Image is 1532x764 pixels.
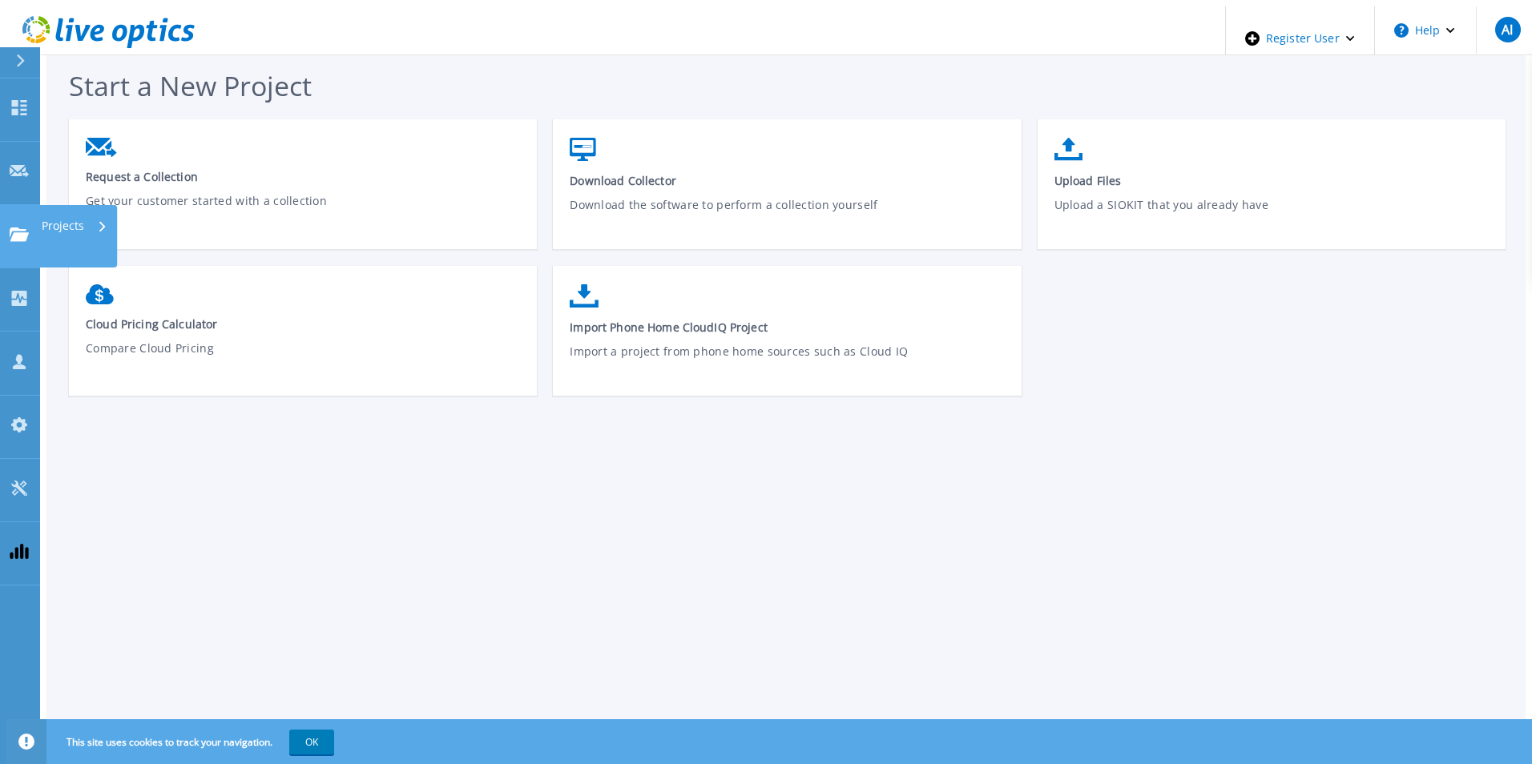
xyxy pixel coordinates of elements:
[1054,196,1490,233] p: Upload a SIOKIT that you already have
[69,67,312,104] span: Start a New Project
[86,340,521,376] p: Compare Cloud Pricing
[86,316,521,332] span: Cloud Pricing Calculator
[570,320,1005,335] span: Import Phone Home CloudIQ Project
[1226,6,1374,70] div: Register User
[570,343,1005,380] p: Import a project from phone home sources such as Cloud IQ
[289,730,334,754] button: OK
[69,276,537,388] a: Cloud Pricing CalculatorCompare Cloud Pricing
[1502,23,1513,36] span: AI
[553,130,1021,244] a: Download CollectorDownload the software to perform a collection yourself
[86,169,521,184] span: Request a Collection
[69,130,537,240] a: Request a CollectionGet your customer started with a collection
[86,192,521,229] p: Get your customer started with a collection
[1038,130,1506,244] a: Upload FilesUpload a SIOKIT that you already have
[1054,173,1490,188] span: Upload Files
[1375,6,1475,54] button: Help
[50,730,334,754] span: This site uses cookies to track your navigation.
[42,205,84,247] p: Projects
[570,173,1005,188] span: Download Collector
[570,196,1005,233] p: Download the software to perform a collection yourself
